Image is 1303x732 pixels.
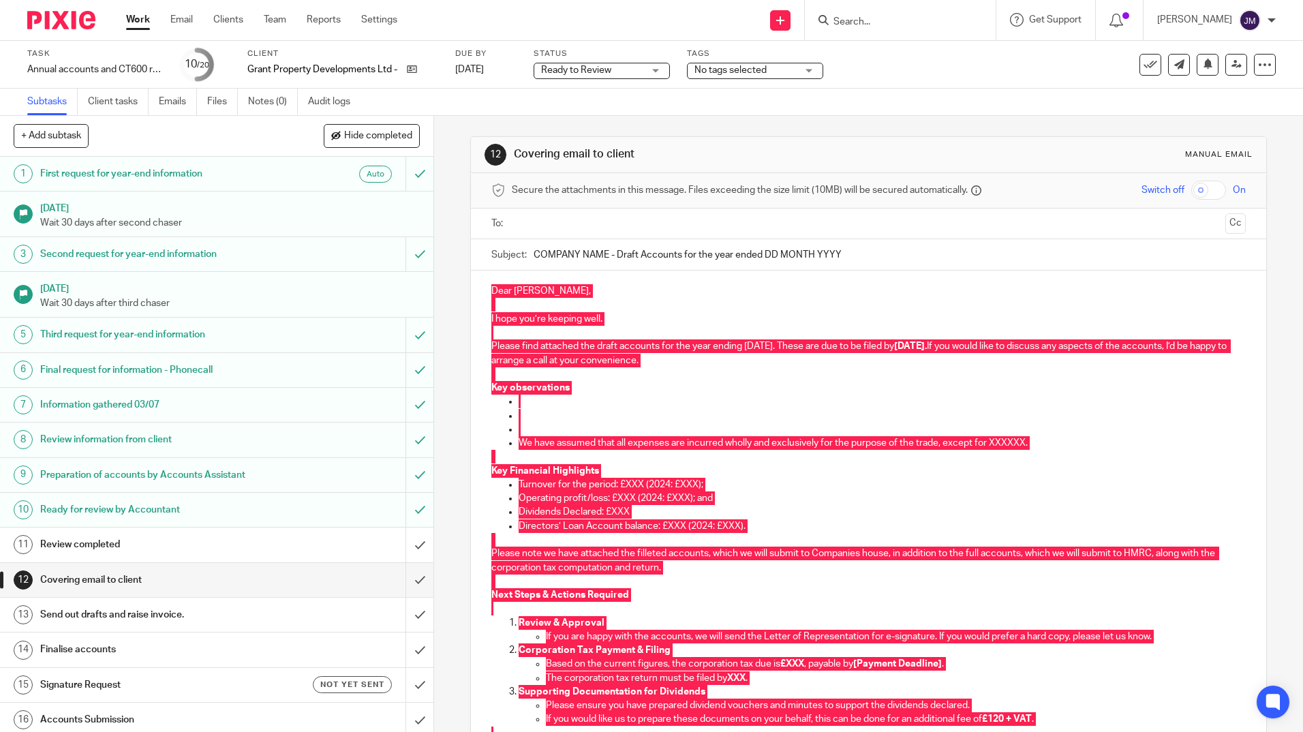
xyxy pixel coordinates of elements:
[14,124,89,147] button: + Add subtask
[853,659,942,669] strong: [Payment Deadline]
[832,16,955,29] input: Search
[1185,149,1253,160] div: Manual email
[170,13,193,27] a: Email
[264,13,286,27] a: Team
[14,710,33,729] div: 16
[14,570,33,590] div: 12
[491,312,1245,326] p: I hope you’re keeping well.
[727,673,746,683] strong: XXX
[40,605,275,625] h1: Send out drafts and raise invoice.
[359,166,392,183] div: Auto
[455,48,517,59] label: Due by
[40,675,275,695] h1: Signature Request
[894,341,927,351] strong: [DATE].
[40,216,420,230] p: Wait 30 days after second chaser
[780,659,804,669] strong: £XXX
[14,361,33,380] div: 6
[541,65,611,75] span: Ready to Review
[519,687,705,697] strong: Supporting Documentation for Dividends
[40,429,275,450] h1: Review information from client
[519,519,1245,533] p: Directors’ Loan Account balance: £XXX (2024: £XXX).
[14,245,33,264] div: 3
[40,164,275,184] h1: First request for year-end information
[491,248,527,262] label: Subject:
[307,13,341,27] a: Reports
[512,183,968,197] span: Secure the attachments in this message. Files exceeding the size limit (10MB) will be secured aut...
[14,641,33,660] div: 14
[27,89,78,115] a: Subtasks
[514,147,898,162] h1: Covering email to client
[27,48,164,59] label: Task
[14,325,33,344] div: 5
[519,436,1245,450] p: We have assumed that all expenses are incurred wholly and exclusively for the purpose of the trad...
[40,296,420,310] p: Wait 30 days after third chaser
[519,491,1245,505] p: Operating profit/loss: £XXX (2024: £XXX); and
[40,360,275,380] h1: Final request for information - Phonecall
[40,324,275,345] h1: Third request for year-end information
[1233,183,1246,197] span: On
[88,89,149,115] a: Client tasks
[40,244,275,264] h1: Second request for year-end information
[247,63,400,76] p: Grant Property Developments Ltd - HWB
[14,395,33,414] div: 7
[491,466,599,476] strong: Key Financial Highlights
[14,430,33,449] div: 8
[248,89,298,115] a: Notes (0)
[40,710,275,730] h1: Accounts Submission
[14,500,33,519] div: 10
[40,500,275,520] h1: Ready for review by Accountant
[455,65,484,74] span: [DATE]
[491,547,1245,575] p: Please note we have attached the filleted accounts, which we will submit to Companies house, in a...
[14,535,33,554] div: 11
[519,645,671,655] strong: Corporation Tax Payment & Filing
[185,57,209,72] div: 10
[14,605,33,624] div: 13
[546,657,1245,671] p: Based on the current figures, the corporation tax due is , payable by .
[982,714,1032,724] strong: £120 + VAT
[491,383,570,393] strong: Key observations
[247,48,438,59] label: Client
[519,618,604,628] strong: Review & Approval
[1225,213,1246,234] button: Cc
[519,478,1245,491] p: Turnover for the period: £XXX (2024: £XXX);
[27,11,95,29] img: Pixie
[14,466,33,485] div: 9
[534,48,670,59] label: Status
[40,198,420,215] h1: [DATE]
[344,131,412,142] span: Hide completed
[546,671,1245,685] p: The corporation tax return must be filed by .
[361,13,397,27] a: Settings
[1239,10,1261,31] img: svg%3E
[207,89,238,115] a: Files
[1157,13,1232,27] p: [PERSON_NAME]
[40,639,275,660] h1: Finalise accounts
[687,48,823,59] label: Tags
[27,63,164,76] div: Annual accounts and CT600 return - NON BOOKKEEPING CLIENTS
[14,164,33,183] div: 1
[126,13,150,27] a: Work
[491,284,1245,298] p: Dear [PERSON_NAME],
[519,505,1245,519] p: Dividends Declared: £XXX
[40,465,275,485] h1: Preparation of accounts by Accounts Assistant
[1141,183,1184,197] span: Switch off
[40,570,275,590] h1: Covering email to client
[197,61,209,69] small: /20
[40,395,275,415] h1: Information gathered 03/07
[485,144,506,166] div: 12
[694,65,767,75] span: No tags selected
[491,339,1245,367] p: Please find attached the draft accounts for the year ending [DATE]. These are due to be filed by ...
[159,89,197,115] a: Emails
[491,590,629,600] strong: Next Steps & Actions Required
[320,679,384,690] span: Not yet sent
[1029,15,1082,25] span: Get Support
[546,699,1245,712] p: Please ensure you have prepared dividend vouchers and minutes to support the dividends declared.
[546,630,1245,643] p: If you are happy with the accounts, we will send the Letter of Representation for e-signature. If...
[491,217,506,230] label: To:
[40,534,275,555] h1: Review completed
[213,13,243,27] a: Clients
[40,279,420,296] h1: [DATE]
[324,124,420,147] button: Hide completed
[14,675,33,695] div: 15
[546,712,1245,726] p: If you would like us to prepare these documents on your behalf, this can be done for an additiona...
